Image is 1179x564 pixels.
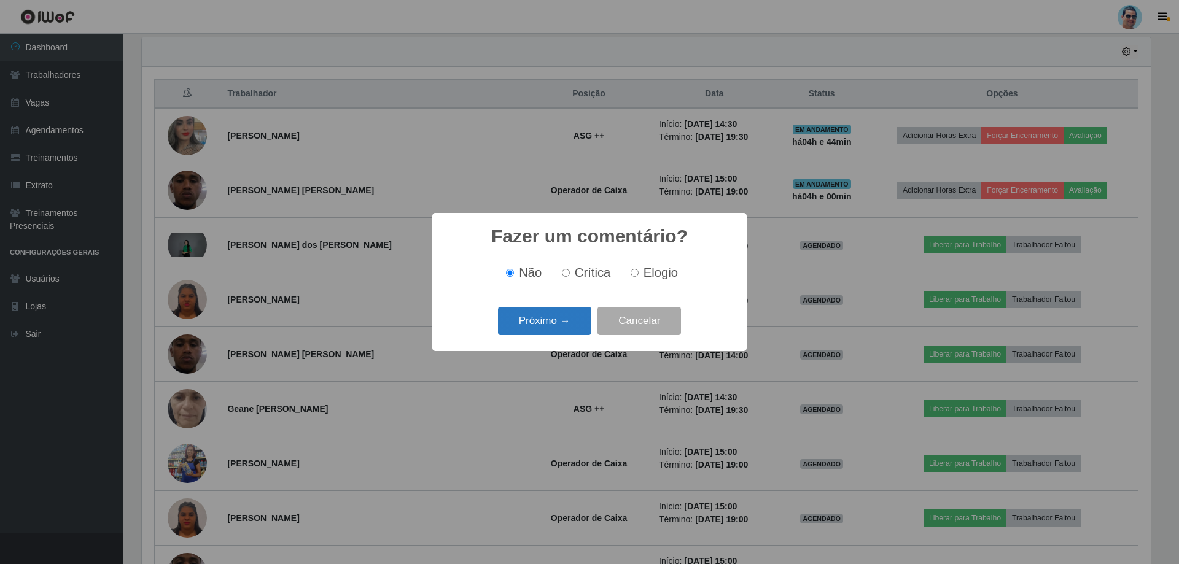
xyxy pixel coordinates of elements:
button: Cancelar [597,307,681,336]
button: Próximo → [498,307,591,336]
span: Não [519,266,542,279]
input: Crítica [562,269,570,277]
span: Elogio [644,266,678,279]
span: Crítica [575,266,611,279]
h2: Fazer um comentário? [491,225,688,247]
input: Não [506,269,514,277]
input: Elogio [631,269,639,277]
